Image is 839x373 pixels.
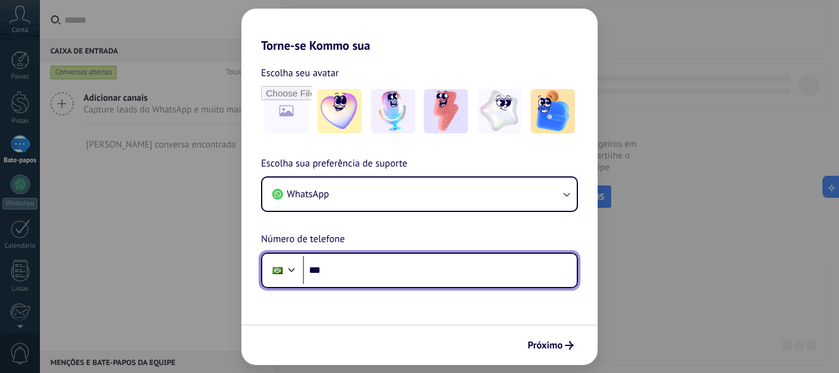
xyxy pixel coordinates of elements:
[424,89,468,133] img: -3.jpeg
[477,89,521,133] img: -4.jpeg
[261,157,407,170] font: Escolha sua preferência de suporte
[318,89,362,133] img: -1.jpeg
[262,178,577,211] button: WhatsApp
[261,233,345,245] font: Número de telefone
[531,89,575,133] img: -5.jpeg
[371,89,415,133] img: -2.jpeg
[522,335,579,356] button: Próximo
[266,257,289,283] div: Brasil: + 55
[287,188,329,200] font: WhatsApp
[528,339,563,351] font: Próximo
[261,37,370,53] font: Torne-se Kommo sua
[261,67,339,79] font: Escolha seu avatar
